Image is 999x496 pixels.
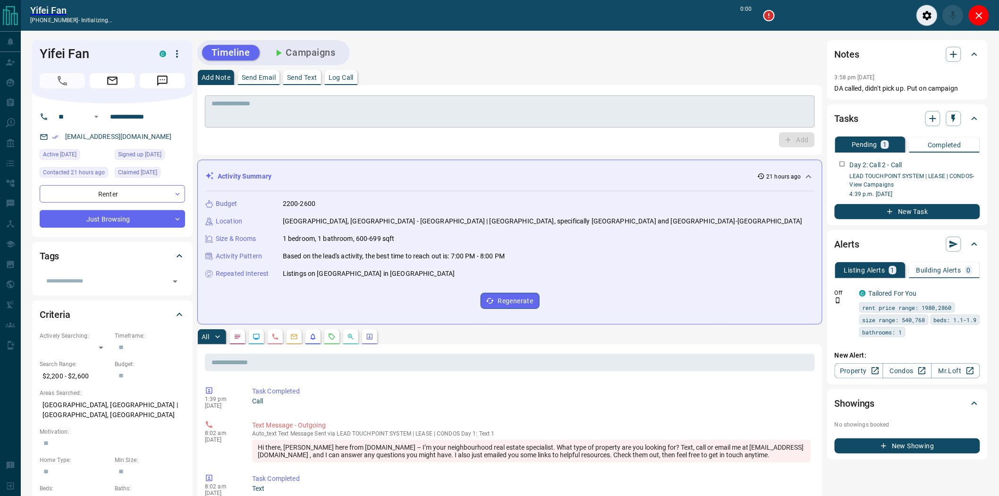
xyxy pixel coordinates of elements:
div: Mon Aug 11 2025 [40,149,110,162]
p: Building Alerts [916,267,961,274]
div: Activity Summary21 hours ago [205,168,814,185]
svg: Push Notification Only [835,297,841,304]
h2: Showings [835,396,875,411]
p: Text Message Sent via LEAD TOUCHPOINT SYSTEM | LEASE | CONDOS Day 1: Text 1 [252,430,811,437]
p: 1 bedroom, 1 bathroom, 600-699 sqft [283,234,395,244]
div: Mute [942,5,964,26]
h2: Tasks [835,111,858,126]
p: Text [252,484,811,494]
span: Signed up [DATE] [118,150,161,159]
p: Search Range: [40,360,110,368]
p: [DATE] [205,402,238,409]
p: Home Type: [40,456,110,464]
a: Tailored For You [869,290,917,297]
div: Hi there, [PERSON_NAME] here from [DOMAIN_NAME] – I’m your neighbourhood real estate specialist. ... [252,440,811,462]
span: Contacted 21 hours ago [43,168,105,177]
span: Claimed [DATE] [118,168,157,177]
svg: Opportunities [347,333,355,341]
p: 2200-2600 [283,199,315,209]
p: [GEOGRAPHIC_DATA], [GEOGRAPHIC_DATA] | [GEOGRAPHIC_DATA], [GEOGRAPHIC_DATA] [40,397,185,423]
p: Send Email [242,74,276,81]
svg: Notes [234,333,241,341]
span: Message [140,73,185,88]
div: Tasks [835,107,980,130]
p: 21 hours ago [767,172,801,181]
p: [DATE] [205,436,238,443]
svg: Emails [290,333,298,341]
p: 8:02 am [205,483,238,490]
a: Property [835,363,883,378]
p: Based on the lead's activity, the best time to reach out is: 7:00 PM - 8:00 PM [283,251,505,261]
p: DA called, didn't pick up. Put on campaign [835,84,980,94]
p: 1 [891,267,895,274]
span: bathrooms: 1 [863,327,902,337]
h2: Tags [40,248,59,264]
p: 0:00 [741,5,752,26]
button: Regenerate [481,293,540,309]
div: Thu Nov 19 2020 [115,149,185,162]
button: New Task [835,204,980,219]
p: Call [252,396,811,406]
p: Pending [852,141,877,148]
div: Close [968,5,990,26]
p: Motivation: [40,428,185,436]
p: Task Completed [252,474,811,484]
p: [GEOGRAPHIC_DATA], [GEOGRAPHIC_DATA] - [GEOGRAPHIC_DATA] | [GEOGRAPHIC_DATA], specifically [GEOGR... [283,216,802,226]
p: Baths: [115,484,185,493]
p: Timeframe: [115,332,185,340]
p: 8:02 am [205,430,238,436]
span: size range: 540,768 [863,315,925,325]
p: Actively Searching: [40,332,110,340]
svg: Requests [328,333,336,341]
p: Add Note [202,74,230,81]
svg: Listing Alerts [309,333,317,341]
svg: Calls [271,333,279,341]
p: Task Completed [252,386,811,396]
span: rent price range: 1980,2860 [863,303,952,312]
svg: Lead Browsing Activity [253,333,260,341]
a: Yifei Fan [30,5,113,16]
p: Budget [216,199,237,209]
p: Listings on [GEOGRAPHIC_DATA] in [GEOGRAPHIC_DATA] [283,269,455,279]
h2: Notes [835,47,859,62]
p: New Alert: [835,351,980,360]
p: Repeated Interest [216,269,269,279]
span: Email [90,73,135,88]
a: LEAD TOUCHPOINT SYSTEM | LEASE | CONDOS- View Campaigns [850,173,974,188]
p: All [202,334,209,340]
a: [EMAIL_ADDRESS][DOMAIN_NAME] [65,133,172,140]
svg: Email Verified [52,134,59,140]
button: Open [91,111,102,122]
p: Areas Searched: [40,389,185,397]
p: No showings booked [835,420,980,429]
button: New Showing [835,438,980,453]
a: Mr.Loft [931,363,980,378]
p: 1:39 pm [205,396,238,402]
div: Thu Nov 19 2020 [115,167,185,180]
div: condos.ca [859,290,866,297]
div: Renter [40,185,185,203]
div: Tue Aug 12 2025 [40,167,110,180]
div: Tags [40,245,185,267]
p: 0 [967,267,971,274]
p: Budget: [115,360,185,368]
a: Condos [883,363,931,378]
div: Criteria [40,303,185,326]
p: Listing Alerts [844,267,885,274]
h1: Yifei Fan [40,46,145,61]
p: $2,200 - $2,600 [40,368,110,384]
p: Log Call [329,74,354,81]
p: 1 [883,141,887,148]
p: 3:58 pm [DATE] [835,74,875,81]
p: Day 2: Call 2 - Call [850,160,902,170]
button: Open [169,275,182,288]
span: auto_text [252,430,277,437]
p: Text Message - Outgoing [252,420,811,430]
p: Off [835,289,854,297]
p: Send Text [287,74,317,81]
div: Showings [835,392,980,415]
span: beds: 1.1-1.9 [934,315,977,325]
button: Campaigns [263,45,345,60]
p: Completed [928,142,961,148]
